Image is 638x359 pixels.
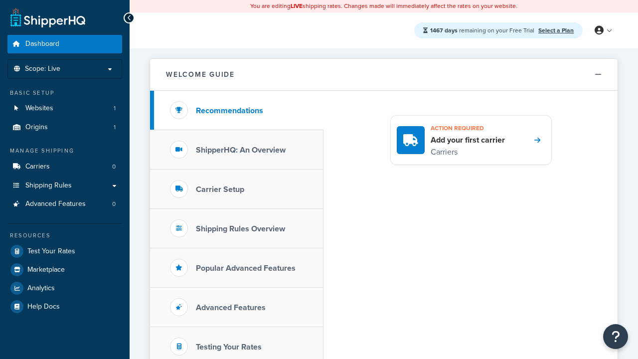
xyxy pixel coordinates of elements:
[7,158,122,176] a: Carriers0
[431,122,505,135] h3: Action required
[112,163,116,171] span: 0
[430,26,536,35] span: remaining on your Free Trial
[196,343,262,352] h3: Testing Your Rates
[291,1,303,10] b: LIVE
[7,147,122,155] div: Manage Shipping
[27,266,65,274] span: Marketplace
[166,71,235,78] h2: Welcome Guide
[7,118,122,137] a: Origins1
[150,59,618,91] button: Welcome Guide
[196,146,286,155] h3: ShipperHQ: An Overview
[112,200,116,208] span: 0
[114,104,116,113] span: 1
[25,163,50,171] span: Carriers
[27,247,75,256] span: Test Your Rates
[7,242,122,260] a: Test Your Rates
[538,26,574,35] a: Select a Plan
[430,26,458,35] strong: 1467 days
[196,264,296,273] h3: Popular Advanced Features
[7,118,122,137] li: Origins
[196,303,266,312] h3: Advanced Features
[196,106,263,115] h3: Recommendations
[27,284,55,293] span: Analytics
[7,89,122,97] div: Basic Setup
[25,104,53,113] span: Websites
[114,123,116,132] span: 1
[7,177,122,195] a: Shipping Rules
[25,65,60,73] span: Scope: Live
[7,195,122,213] li: Advanced Features
[196,185,244,194] h3: Carrier Setup
[27,303,60,311] span: Help Docs
[25,181,72,190] span: Shipping Rules
[7,99,122,118] a: Websites1
[7,195,122,213] a: Advanced Features0
[25,123,48,132] span: Origins
[7,99,122,118] li: Websites
[25,200,86,208] span: Advanced Features
[7,231,122,240] div: Resources
[7,279,122,297] a: Analytics
[431,146,505,159] p: Carriers
[431,135,505,146] h4: Add your first carrier
[7,261,122,279] a: Marketplace
[25,40,59,48] span: Dashboard
[603,324,628,349] button: Open Resource Center
[7,35,122,53] a: Dashboard
[7,298,122,316] a: Help Docs
[7,158,122,176] li: Carriers
[196,224,285,233] h3: Shipping Rules Overview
